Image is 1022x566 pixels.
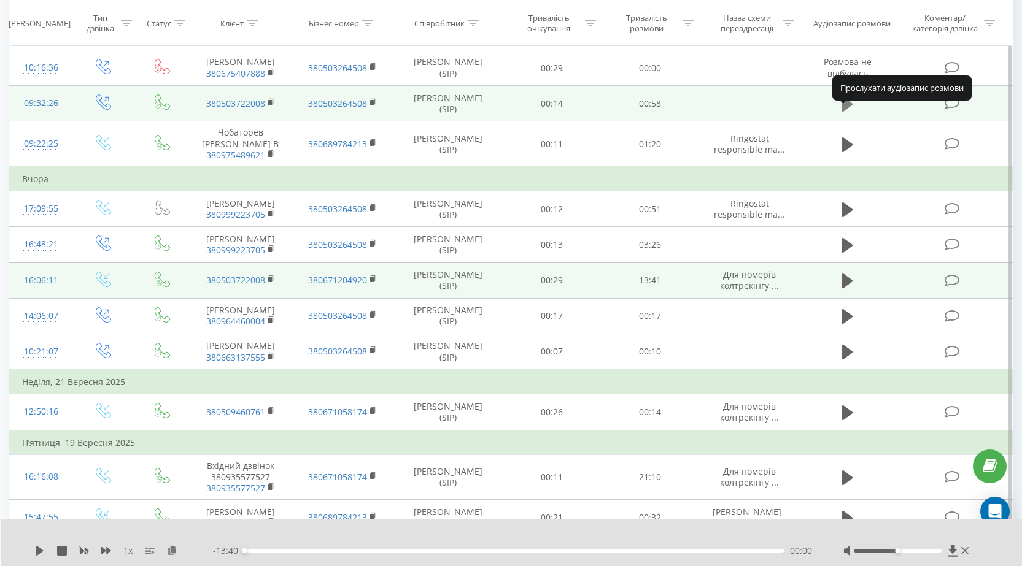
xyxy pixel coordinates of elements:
td: 00:11 [503,454,601,500]
div: Аудіозапис розмови [813,18,891,28]
td: Вхідний дзвінок 380935577527 [190,454,292,500]
td: 00:58 [601,86,699,121]
a: 380503264508 [308,310,367,321]
div: 16:16:08 [22,465,60,489]
td: 00:12 [503,191,601,227]
span: 1 x [123,545,133,557]
td: 00:17 [601,298,699,334]
td: [PERSON_NAME] [190,334,292,370]
div: Тип дзвінка [83,13,117,34]
td: 00:14 [601,394,699,430]
div: Співробітник [414,18,465,28]
div: 09:32:26 [22,91,60,115]
div: Бізнес номер [309,18,359,28]
a: 380503264508 [308,98,367,109]
a: 380975489621 [206,149,265,161]
td: [PERSON_NAME] [190,191,292,227]
td: [PERSON_NAME] (SIP) [393,121,503,167]
td: [PERSON_NAME] (SIP) [393,86,503,121]
a: 380671058174 [308,471,367,483]
a: 380503264508 [308,62,367,74]
td: 00:32 [601,500,699,535]
a: 380671204920 [308,274,367,286]
td: 00:26 [503,394,601,430]
span: Для номерів колтрекінгу ... [720,465,779,488]
div: Accessibility label [242,548,247,553]
td: 01:20 [601,121,699,167]
div: Клієнт [220,18,244,28]
td: 00:51 [601,191,699,227]
a: 380935577527 [206,482,265,494]
div: 10:16:36 [22,56,60,80]
td: 00:13 [503,227,601,262]
a: 380503264508 [308,203,367,215]
div: 17:09:55 [22,197,60,221]
div: 10:21:07 [22,340,60,364]
td: [PERSON_NAME] (SIP) [393,334,503,370]
a: 380964460004 [206,315,265,327]
div: Назва схеми переадресації [714,13,780,34]
div: 16:06:11 [22,269,60,293]
a: 380975559455 [206,517,265,529]
td: 13:41 [601,262,699,298]
td: [PERSON_NAME] (SIP) [393,454,503,500]
td: 00:17 [503,298,601,334]
div: Коментар/категорія дзвінка [909,13,981,34]
a: 380675407888 [206,67,265,79]
td: 00:07 [503,334,601,370]
td: 03:26 [601,227,699,262]
td: П’ятниця, 19 Вересня 2025 [10,430,1013,455]
td: [PERSON_NAME] [190,50,292,86]
div: Тривалість очікування [516,13,582,34]
td: [PERSON_NAME] [190,500,292,535]
div: 14:06:07 [22,304,60,328]
td: 00:14 [503,86,601,121]
td: Вчора [10,167,1013,191]
div: Статус [147,18,171,28]
td: Чобаторев [PERSON_NAME] В [190,121,292,167]
div: Open Intercom Messenger [980,497,1010,526]
a: 380671058174 [308,406,367,418]
td: 00:11 [503,121,601,167]
span: [PERSON_NAME] - особистий 3... [713,506,787,529]
a: 380663137555 [206,351,265,363]
a: 380503264508 [308,345,367,357]
a: 380689784213 [308,138,367,150]
td: [PERSON_NAME] (SIP) [393,394,503,430]
td: 00:21 [503,500,601,535]
div: Accessibility label [895,548,900,553]
a: 380503722008 [206,98,265,109]
td: 21:10 [601,454,699,500]
td: 00:10 [601,334,699,370]
td: [PERSON_NAME] (SIP) [393,298,503,334]
div: 15:47:55 [22,505,60,529]
div: Прослухати аудіозапис розмови [832,75,972,100]
td: Неділя, 21 Вересня 2025 [10,370,1013,394]
div: Тривалість розмови [614,13,679,34]
span: Ringostat responsible ma... [714,132,785,155]
span: Для номерів колтрекінгу ... [720,269,779,291]
span: Ringostat responsible ma... [714,197,785,220]
td: [PERSON_NAME] [190,298,292,334]
div: 09:22:25 [22,132,60,156]
div: 16:48:21 [22,232,60,256]
a: 380999223705 [206,244,265,256]
div: [PERSON_NAME] [9,18,71,28]
a: 380999223705 [206,208,265,220]
span: 00:00 [790,545,812,557]
a: 380689784213 [308,511,367,523]
a: 380503264508 [308,239,367,250]
td: [PERSON_NAME] (SIP) [393,227,503,262]
td: 00:29 [503,262,601,298]
span: Розмова не відбулась [824,56,872,78]
span: - 13:40 [213,545,244,557]
div: 12:50:16 [22,400,60,424]
td: [PERSON_NAME] (SIP) [393,50,503,86]
span: Для номерів колтрекінгу ... [720,400,779,423]
td: 00:29 [503,50,601,86]
td: [PERSON_NAME] [190,227,292,262]
a: 380509460761 [206,406,265,418]
td: [PERSON_NAME] (SIP) [393,500,503,535]
td: [PERSON_NAME] (SIP) [393,262,503,298]
a: 380503722008 [206,274,265,286]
